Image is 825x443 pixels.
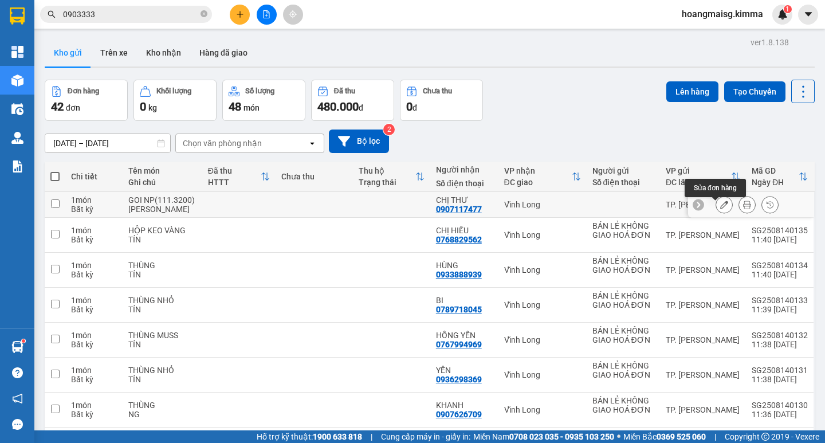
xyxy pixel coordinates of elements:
[752,226,808,235] div: SG2508140135
[752,270,808,279] div: 11:40 [DATE]
[133,80,217,121] button: Khối lượng0kg
[71,366,117,375] div: 1 món
[262,10,270,18] span: file-add
[666,300,740,309] div: TP. [PERSON_NAME]
[128,205,197,214] div: SAM
[359,178,415,187] div: Trạng thái
[436,261,493,270] div: HÙNG
[334,87,355,95] div: Đã thu
[509,432,614,441] strong: 0708 023 035 - 0935 103 250
[222,80,305,121] button: Số lượng48món
[257,430,362,443] span: Hỗ trợ kỹ thuật:
[71,340,117,349] div: Bất kỳ
[208,178,261,187] div: HTTT
[436,205,482,214] div: 0907117477
[128,331,197,340] div: THÙNG MUSS
[504,230,581,240] div: Vĩnh Long
[423,87,452,95] div: Chưa thu
[66,103,80,112] span: đơn
[71,205,117,214] div: Bất kỳ
[68,87,99,95] div: Đơn hàng
[201,9,207,20] span: close-circle
[777,9,788,19] img: icon-new-feature
[752,178,799,187] div: Ngày ĐH
[473,430,614,443] span: Miền Nam
[592,256,654,275] div: BÁN LẺ KHÔNG GIAO HOÁ ĐƠN
[752,331,808,340] div: SG2508140132
[752,296,808,305] div: SG2508140133
[673,7,772,21] span: hoangmaisg.kimma
[71,261,117,270] div: 1 món
[504,300,581,309] div: Vĩnh Long
[666,178,731,187] div: ĐC lấy
[63,8,198,21] input: Tìm tên, số ĐT hoặc mã đơn
[666,405,740,414] div: TP. [PERSON_NAME]
[128,340,197,349] div: TÍN
[666,265,740,275] div: TP. [PERSON_NAME]
[308,139,317,148] svg: open
[11,103,23,115] img: warehouse-icon
[412,103,417,112] span: đ
[592,396,654,414] div: BÁN LẺ KHÔNG GIAO HOÁ ĐƠN
[436,305,482,314] div: 0789718045
[436,401,493,410] div: KHANH
[666,370,740,379] div: TP. [PERSON_NAME]
[243,103,260,112] span: món
[752,305,808,314] div: 11:39 [DATE]
[803,9,814,19] span: caret-down
[128,261,197,270] div: THÙNG
[504,178,572,187] div: ĐC giao
[436,366,493,375] div: YẾN
[436,179,493,188] div: Số điện thoại
[353,162,430,192] th: Toggle SortBy
[45,80,128,121] button: Đơn hàng42đơn
[202,162,276,192] th: Toggle SortBy
[128,296,197,305] div: THÙNG NHỎ
[71,305,117,314] div: Bất kỳ
[156,87,191,95] div: Khối lượng
[128,410,197,419] div: NG
[436,270,482,279] div: 0933888939
[71,375,117,384] div: Bất kỳ
[752,261,808,270] div: SG2508140134
[504,370,581,379] div: Vĩnh Long
[504,335,581,344] div: Vĩnh Long
[128,226,197,235] div: HỘP KEO VÀNG
[752,410,808,419] div: 11:36 [DATE]
[71,195,117,205] div: 1 món
[128,235,197,244] div: TÍN
[592,221,654,240] div: BÁN LẺ KHÔNG GIAO HOÁ ĐƠN
[724,81,785,102] button: Tạo Chuyến
[329,130,389,153] button: Bộ lọc
[752,375,808,384] div: 11:38 [DATE]
[752,401,808,410] div: SG2508140130
[436,165,493,174] div: Người nhận
[406,100,412,113] span: 0
[660,162,746,192] th: Toggle SortBy
[371,430,372,443] span: |
[51,100,64,113] span: 42
[761,433,769,441] span: copyright
[11,160,23,173] img: solution-icon
[71,172,117,181] div: Chi tiết
[381,430,470,443] span: Cung cấp máy in - giấy in:
[91,39,137,66] button: Trên xe
[128,401,197,410] div: THÙNG
[45,39,91,66] button: Kho gửi
[71,226,117,235] div: 1 món
[137,39,190,66] button: Kho nhận
[148,103,157,112] span: kg
[128,375,197,384] div: TÍN
[71,270,117,279] div: Bất kỳ
[666,166,731,175] div: VP gửi
[592,361,654,379] div: BÁN LẺ KHÔNG GIAO HOÁ ĐƠN
[657,432,706,441] strong: 0369 525 060
[71,235,117,244] div: Bất kỳ
[128,178,197,187] div: Ghi chú
[798,5,818,25] button: caret-down
[359,166,415,175] div: Thu hộ
[617,434,620,439] span: ⚪️
[245,87,274,95] div: Số lượng
[592,326,654,344] div: BÁN LẺ KHÔNG GIAO HOÁ ĐƠN
[498,162,587,192] th: Toggle SortBy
